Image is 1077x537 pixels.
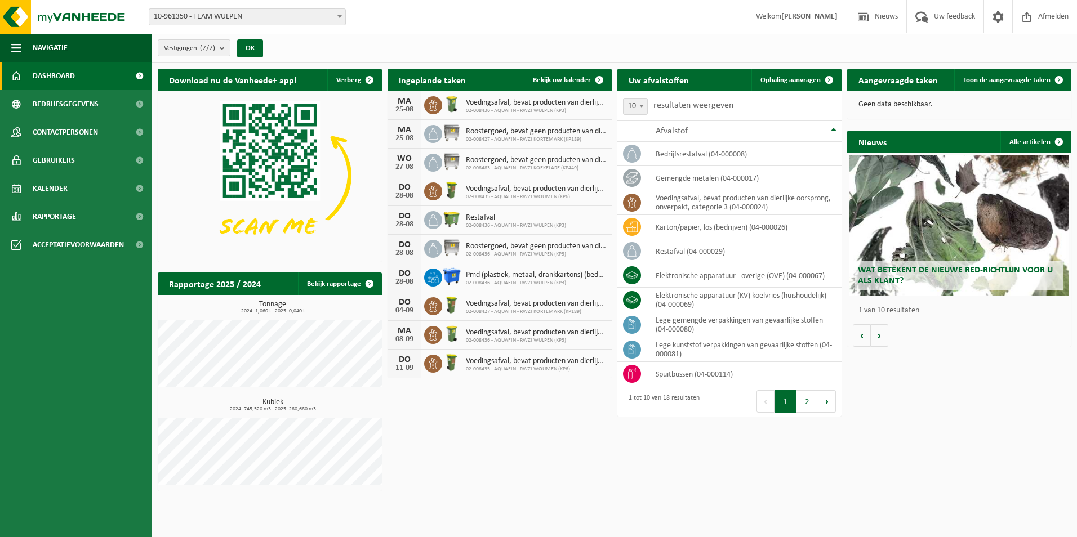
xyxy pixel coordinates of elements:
[33,62,75,90] span: Dashboard
[858,307,1066,315] p: 1 van 10 resultaten
[647,190,842,215] td: voedingsafval, bevat producten van dierlijke oorsprong, onverpakt, categorie 3 (04-000024)
[466,251,606,258] span: 02-008436 - AQUAFIN - RWZI WULPEN (KP3)
[327,69,381,91] button: Verberg
[653,101,733,110] label: resultaten weergeven
[33,34,68,62] span: Navigatie
[466,108,606,114] span: 02-008436 - AQUAFIN - RWZI WULPEN (KP3)
[158,39,230,56] button: Vestigingen(7/7)
[163,301,382,314] h3: Tonnage
[624,99,647,114] span: 10
[33,203,76,231] span: Rapportage
[847,69,949,91] h2: Aangevraagde taken
[466,271,606,280] span: Pmd (plastiek, metaal, drankkartons) (bedrijven)
[818,390,836,413] button: Next
[533,77,591,84] span: Bekijk uw kalender
[298,272,381,295] a: Bekijk rapportage
[442,324,461,343] img: WB-0140-HPE-GN-50
[849,155,1069,296] a: Wat betekent de nieuwe RED-richtlijn voor u als klant?
[393,240,416,249] div: DO
[760,77,821,84] span: Ophaling aanvragen
[466,337,606,344] span: 02-008436 - AQUAFIN - RWZI WULPEN (KP3)
[647,263,842,288] td: elektronische apparatuur - overige (OVE) (04-000067)
[466,328,606,337] span: Voedingsafval, bevat producten van dierlijke oorsprong, onverpakt, categorie 3
[647,337,842,362] td: lege kunststof verpakkingen van gevaarlijke stoffen (04-000081)
[442,123,461,142] img: WB-1100-GAL-GY-01
[617,69,700,91] h2: Uw afvalstoffen
[647,312,842,337] td: lege gemengde verpakkingen van gevaarlijke stoffen (04-000080)
[853,324,871,347] button: Vorige
[149,9,345,25] span: 10-961350 - TEAM WULPEN
[200,44,215,52] count: (7/7)
[393,335,416,343] div: 08-09
[466,194,606,200] span: 02-008435 - AQUAFIN - RWZI WOUMEN (KP6)
[393,163,416,171] div: 27-08
[781,12,838,21] strong: [PERSON_NAME]
[963,77,1051,84] span: Toon de aangevraagde taken
[393,126,416,135] div: MA
[466,308,606,315] span: 02-008427 - AQUAFIN - RWZI KORTEMARK (KP189)
[393,221,416,229] div: 28-08
[158,91,382,259] img: Download de VHEPlus App
[1000,131,1070,153] a: Alle artikelen
[442,267,461,286] img: WB-1100-HPE-BE-01
[647,215,842,239] td: karton/papier, los (bedrijven) (04-000026)
[158,272,272,294] h2: Rapportage 2025 / 2024
[623,98,648,115] span: 10
[847,131,898,153] h2: Nieuws
[647,142,842,166] td: bedrijfsrestafval (04-000008)
[466,299,606,308] span: Voedingsafval, bevat producten van dierlijke oorsprong, onverpakt, categorie 3
[393,307,416,315] div: 04-09
[466,280,606,287] span: 02-008436 - AQUAFIN - RWZI WULPEN (KP3)
[237,39,263,57] button: OK
[388,69,477,91] h2: Ingeplande taken
[442,353,461,372] img: WB-0060-HPE-GN-50
[393,326,416,335] div: MA
[871,324,888,347] button: Volgende
[466,136,606,143] span: 02-008427 - AQUAFIN - RWZI KORTEMARK (KP189)
[442,152,461,171] img: WB-1100-GAL-GY-01
[647,166,842,190] td: gemengde metalen (04-000017)
[647,288,842,312] td: elektronische apparatuur (KV) koelvries (huishoudelijk) (04-000069)
[393,212,416,221] div: DO
[393,269,416,278] div: DO
[466,185,606,194] span: Voedingsafval, bevat producten van dierlijke oorsprong, onverpakt, categorie 3
[393,154,416,163] div: WO
[164,40,215,57] span: Vestigingen
[393,249,416,257] div: 28-08
[466,222,566,229] span: 02-008436 - AQUAFIN - RWZI WULPEN (KP3)
[442,181,461,200] img: WB-0060-HPE-GN-50
[466,213,566,222] span: Restafval
[163,399,382,412] h3: Kubiek
[858,101,1060,109] p: Geen data beschikbaar.
[393,278,416,286] div: 28-08
[775,390,796,413] button: 1
[393,355,416,364] div: DO
[393,192,416,200] div: 28-08
[751,69,840,91] a: Ophaling aanvragen
[623,389,700,414] div: 1 tot 10 van 18 resultaten
[466,165,606,172] span: 02-008483 - AQUAFIN - RWZI KOEKELARE (KP449)
[466,99,606,108] span: Voedingsafval, bevat producten van dierlijke oorsprong, onverpakt, categorie 3
[393,364,416,372] div: 11-09
[442,209,461,229] img: WB-1100-HPE-GN-50
[33,118,98,146] span: Contactpersonen
[466,242,606,251] span: Roostergoed, bevat geen producten van dierlijke oorsprong
[33,90,99,118] span: Bedrijfsgegevens
[33,231,124,259] span: Acceptatievoorwaarden
[796,390,818,413] button: 2
[158,69,308,91] h2: Download nu de Vanheede+ app!
[466,156,606,165] span: Roostergoed, bevat geen producten van dierlijke oorsprong
[442,296,461,315] img: WB-0060-HPE-GN-50
[756,390,775,413] button: Previous
[954,69,1070,91] a: Toon de aangevraagde taken
[393,298,416,307] div: DO
[466,127,606,136] span: Roostergoed, bevat geen producten van dierlijke oorsprong
[336,77,361,84] span: Verberg
[393,135,416,142] div: 25-08
[858,266,1053,285] span: Wat betekent de nieuwe RED-richtlijn voor u als klant?
[466,357,606,366] span: Voedingsafval, bevat producten van dierlijke oorsprong, onverpakt, categorie 3
[647,239,842,263] td: restafval (04-000029)
[33,146,75,174] span: Gebruikers
[163,308,382,314] span: 2024: 1,060 t - 2025: 0,040 t
[149,8,346,25] span: 10-961350 - TEAM WULPEN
